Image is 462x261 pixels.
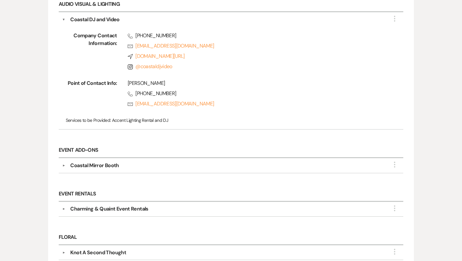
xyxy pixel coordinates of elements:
h6: Floral [59,230,403,245]
button: ▼ [62,16,65,23]
div: Coastal DJ and Video [70,16,119,23]
a: [DOMAIN_NAME][URL] [128,52,383,60]
span: Point of Contact Info: [66,79,117,110]
button: ▼ [60,251,67,254]
div: [PERSON_NAME] [128,79,383,87]
span: [PHONE_NUMBER] [128,32,383,40]
a: [EMAIL_ADDRESS][DOMAIN_NAME] [128,100,383,108]
div: Charming & Quaint Event Rentals [70,205,148,213]
button: ▼ [60,207,67,211]
div: Coastal Mirror Booth [70,162,119,169]
a: [EMAIL_ADDRESS][DOMAIN_NAME] [128,42,383,50]
span: Company Contact Information: [66,32,117,73]
span: Services to be Provided: [66,117,111,123]
h6: Event Add-Ons [59,143,403,158]
p: Accent Lighting Rental and DJ [66,117,397,124]
a: @coastaldjvideo [135,63,172,70]
button: ▼ [60,164,67,167]
span: [PHONE_NUMBER] [128,90,383,97]
div: Knot A Second Thought [70,249,126,256]
h6: Event Rentals [59,187,403,202]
